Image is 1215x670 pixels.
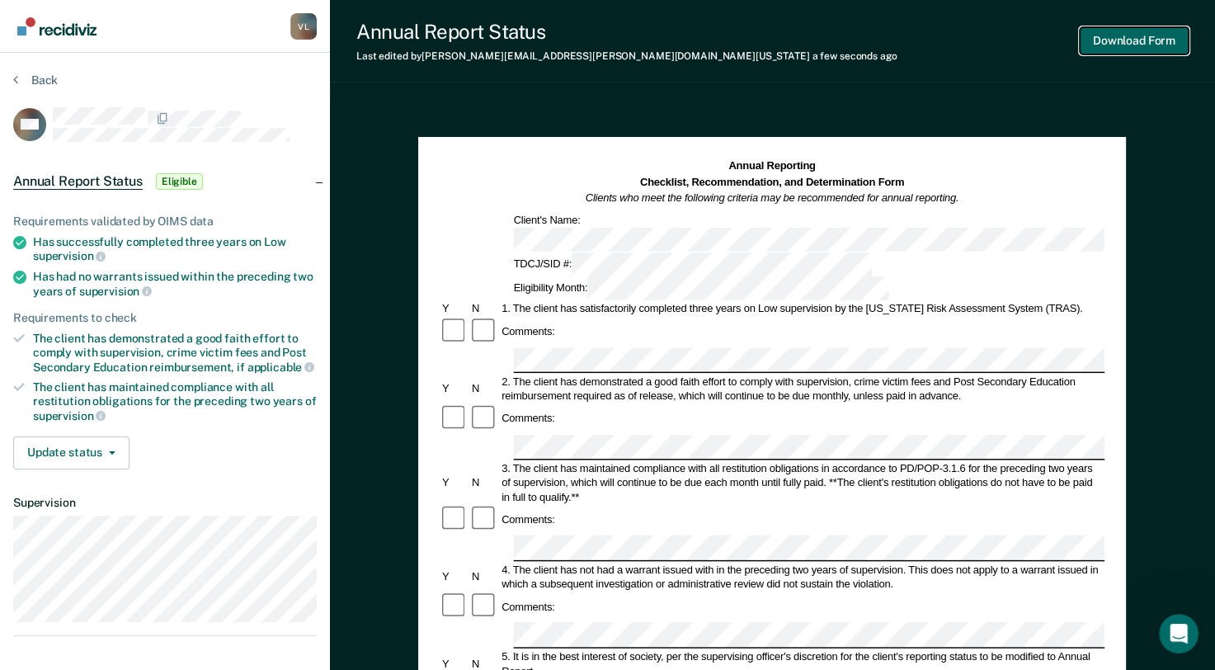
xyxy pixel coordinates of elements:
div: N [469,569,499,583]
iframe: Intercom live chat [1159,614,1199,653]
div: The client has demonstrated a good faith effort to comply with supervision, crime victim fees and... [33,332,317,374]
div: Comments: [500,600,558,614]
img: Recidiviz [17,17,97,35]
div: Requirements to check [13,311,317,325]
div: Requirements validated by OIMS data [13,215,317,229]
button: Update status [13,436,130,469]
dt: Supervision [13,496,317,510]
div: The client has maintained compliance with all restitution obligations for the preceding two years of [33,380,317,422]
span: Annual Report Status [13,173,143,190]
span: Eligible [156,173,203,190]
button: Profile dropdown button [290,13,317,40]
strong: Annual Reporting [729,160,816,172]
span: supervision [33,249,106,262]
span: a few seconds ago [812,50,897,62]
div: Y [440,302,469,316]
button: Back [13,73,58,87]
div: Comments: [500,512,558,526]
div: Eligibility Month: [511,276,892,300]
div: 4. The client has not had a warrant issued with in the preceding two years of supervision. This d... [500,562,1105,591]
div: Y [440,381,469,395]
div: TDCJ/SID #: [511,252,875,276]
div: 3. The client has maintained compliance with all restitution obligations in accordance to PD/POP-... [500,461,1105,504]
div: Y [440,569,469,583]
div: Y [440,656,469,670]
div: V L [290,13,317,40]
span: supervision [79,285,152,298]
div: Comments: [500,324,558,338]
strong: Checklist, Recommendation, and Determination Form [640,176,904,187]
div: Last edited by [PERSON_NAME][EMAIL_ADDRESS][PERSON_NAME][DOMAIN_NAME][US_STATE] [356,50,897,62]
div: Annual Report Status [356,20,897,44]
div: 1. The client has satisfactorily completed three years on Low supervision by the [US_STATE] Risk ... [500,302,1105,316]
div: Has had no warrants issued within the preceding two years of [33,270,317,298]
button: Download Form [1080,27,1189,54]
div: N [469,302,499,316]
div: 2. The client has demonstrated a good faith effort to comply with supervision, crime victim fees ... [500,375,1105,403]
div: Has successfully completed three years on Low [33,235,317,263]
div: N [469,656,499,670]
em: Clients who meet the following criteria may be recommended for annual reporting. [586,192,959,204]
span: applicable [247,361,314,374]
div: N [469,475,499,489]
div: Comments: [500,412,558,426]
div: Y [440,475,469,489]
span: supervision [33,409,106,422]
div: N [469,381,499,395]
